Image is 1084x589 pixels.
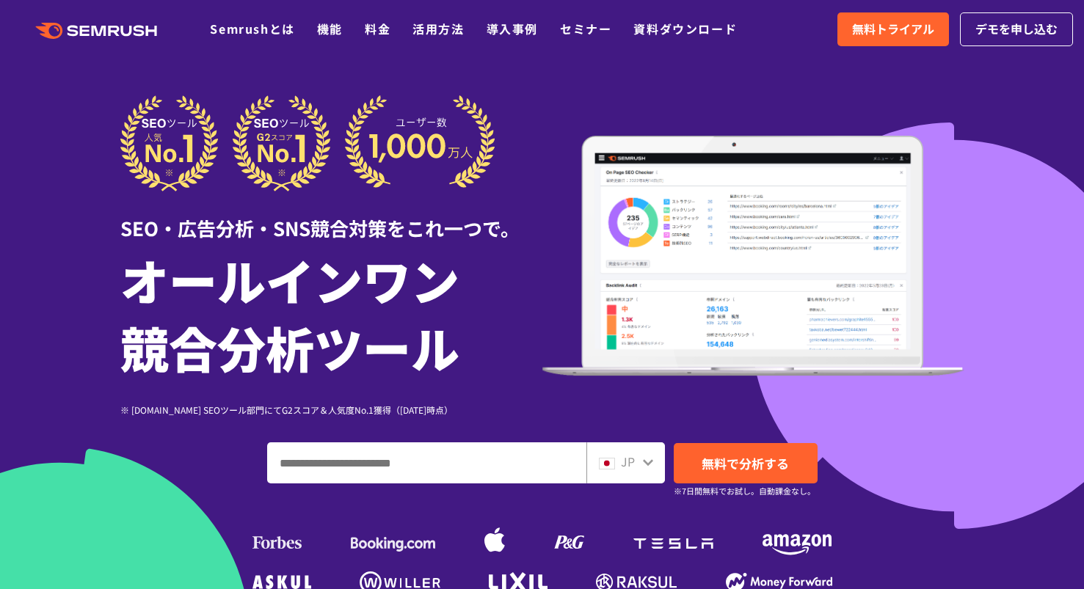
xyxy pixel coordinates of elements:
div: SEO・広告分析・SNS競合対策をこれ一つで。 [120,191,542,242]
input: ドメイン、キーワードまたはURLを入力してください [268,443,586,483]
div: ※ [DOMAIN_NAME] SEOツール部門にてG2スコア＆人気度No.1獲得（[DATE]時点） [120,403,542,417]
a: 資料ダウンロード [633,20,737,37]
a: デモを申し込む [960,12,1073,46]
a: 活用方法 [412,20,464,37]
a: 料金 [365,20,390,37]
span: 無料で分析する [702,454,789,472]
small: ※7日間無料でお試し。自動課金なし。 [674,484,815,498]
a: 無料トライアル [837,12,949,46]
span: デモを申し込む [975,20,1058,39]
a: Semrushとは [210,20,294,37]
a: 無料で分析する [674,443,818,483]
h1: オールインワン 競合分析ツール [120,246,542,381]
span: 無料トライアル [852,20,934,39]
a: セミナー [560,20,611,37]
a: 導入事例 [487,20,538,37]
span: JP [621,453,635,470]
a: 機能 [317,20,343,37]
